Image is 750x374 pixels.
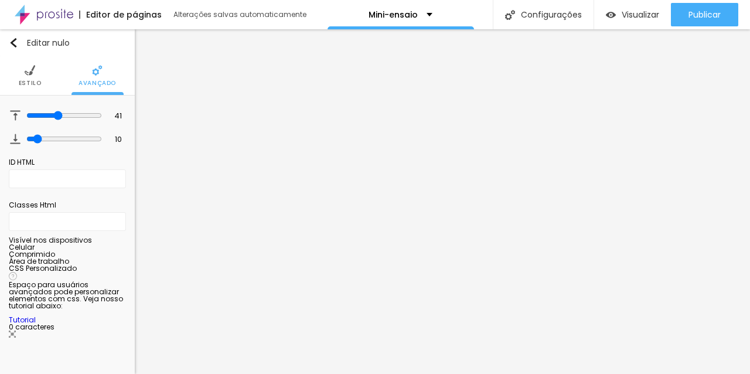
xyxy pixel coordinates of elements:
img: Ícone [10,134,21,144]
font: Publicar [688,9,721,21]
img: Ícone [92,65,103,76]
font: Visível nos dispositivos [9,235,92,245]
font: Classes Html [9,200,56,210]
button: Publicar [671,3,738,26]
img: Ícone [9,272,17,280]
font: ID HTML [9,157,35,167]
button: Visualizar [594,3,671,26]
font: Mini-ensaio [369,9,418,21]
img: Ícone [9,331,16,338]
font: CSS Personalizado [9,263,77,273]
font: 0 [9,322,13,332]
font: Editar nulo [27,37,70,49]
font: Celular [9,242,35,252]
font: Espaço para usuários avançados pode personalizar elementos com css. Veja nosso tutorial abaixo: [9,280,123,311]
font: Estilo [19,79,42,87]
font: Avançado [79,79,116,87]
iframe: Editor [135,29,750,374]
img: Ícone [25,65,35,76]
font: Configurações [521,9,582,21]
font: Editor de páginas [86,9,162,21]
a: Tutorial [9,315,36,325]
font: caracteres [15,322,54,332]
font: Área de trabalho [9,256,69,266]
font: Visualizar [622,9,659,21]
font: Comprimido [9,249,55,259]
font: Alterações salvas automaticamente [173,9,306,19]
img: Ícone [505,10,515,20]
img: Ícone [10,110,21,121]
img: view-1.svg [606,10,616,20]
img: Ícone [9,38,18,47]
